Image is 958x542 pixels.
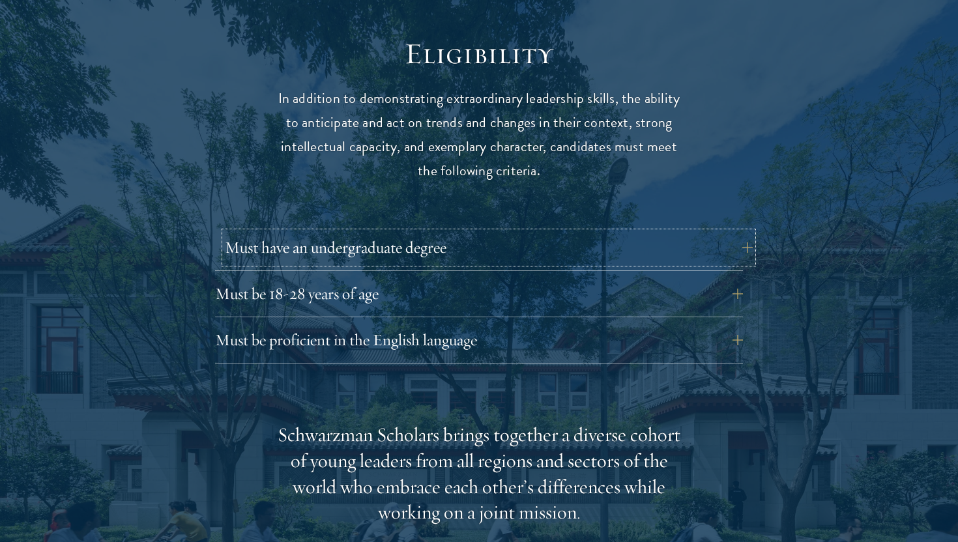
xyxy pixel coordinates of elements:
[215,278,743,309] button: Must be 18-28 years of age
[277,36,681,72] h2: Eligibility
[277,422,681,526] div: Schwarzman Scholars brings together a diverse cohort of young leaders from all regions and sector...
[277,87,681,183] p: In addition to demonstrating extraordinary leadership skills, the ability to anticipate and act o...
[225,232,753,263] button: Must have an undergraduate degree
[215,324,743,356] button: Must be proficient in the English language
